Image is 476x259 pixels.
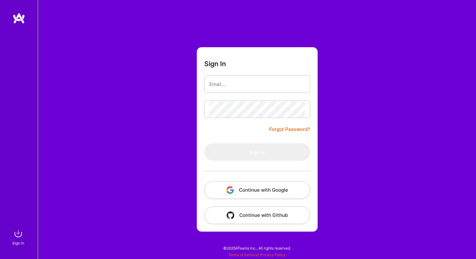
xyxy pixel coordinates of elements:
[204,206,310,224] button: Continue with Github
[13,227,25,246] a: sign inSign In
[228,252,258,257] a: Terms of Service
[227,211,234,219] img: icon
[38,240,476,256] div: © 2025 ATeams Inc., All rights reserved.
[260,252,286,257] a: Privacy Policy
[269,126,310,133] a: Forgot Password?
[12,240,24,246] div: Sign In
[204,143,310,161] button: Sign In
[204,60,226,68] h3: Sign In
[12,227,25,240] img: sign in
[204,181,310,199] button: Continue with Google
[226,186,234,194] img: icon
[209,76,305,92] input: Email...
[228,252,286,257] span: |
[13,13,25,24] img: logo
